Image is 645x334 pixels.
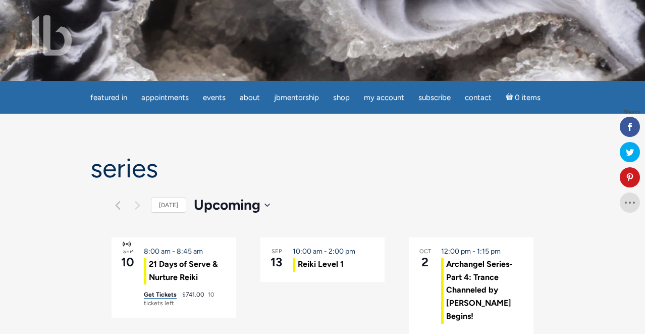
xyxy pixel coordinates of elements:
span: Upcoming [194,196,260,213]
span: - [172,247,175,256]
a: Contact [459,88,498,108]
span: Subscribe [418,93,451,102]
a: JBMentorship [268,88,325,108]
button: Next Events [131,199,143,211]
span: Sep [118,248,138,256]
time: 1:15 pm [477,247,501,256]
a: Get Tickets [144,291,177,299]
span: 0 items [515,94,541,102]
span: My Account [364,93,404,102]
span: 10 [118,254,138,271]
span: About [240,93,260,102]
a: About [234,88,266,108]
a: Cart0 items [500,87,547,108]
a: Reiki Level 1 [298,259,344,269]
a: [DATE] [151,198,186,213]
time: 8:45 am [177,247,203,256]
span: Shop [333,93,350,102]
a: 21 Days of Serve & Nurture Reiki [149,259,218,282]
img: Jamie Butler. The Everyday Medium [15,15,72,56]
a: Archangel Series-Part 4: Trance Channeled by [PERSON_NAME] Begins! [446,259,513,321]
span: Appointments [141,93,189,102]
a: Appointments [135,88,195,108]
span: - [472,247,475,256]
time: 12:00 pm [441,247,471,256]
span: $741.00 [182,291,204,298]
time: 8:00 am [144,247,171,256]
span: Shares [624,110,640,115]
span: Oct [415,248,435,256]
h1: Series [90,154,555,183]
a: Shop [327,88,356,108]
time: 10:00 am [293,247,322,256]
button: Click to toggle datepicker [194,195,270,215]
a: Subscribe [412,88,457,108]
span: Sep [266,248,287,256]
span: featured in [90,93,127,102]
span: Contact [465,93,492,102]
i: Cart [506,93,515,102]
a: My Account [358,88,410,108]
a: featured in [84,88,133,108]
a: Previous Events [112,199,124,211]
span: JBMentorship [274,93,319,102]
span: Events [203,93,226,102]
a: Events [197,88,232,108]
span: - [324,247,327,256]
span: 13 [266,254,287,271]
span: 2 [415,254,435,271]
span: 10 tickets left [144,291,214,307]
time: 2:00 pm [329,247,355,256]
